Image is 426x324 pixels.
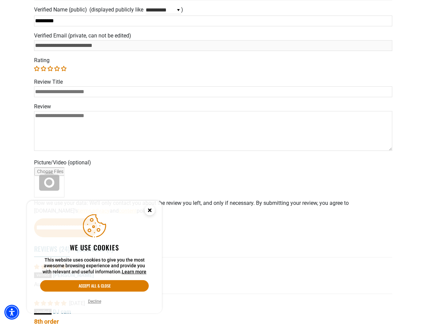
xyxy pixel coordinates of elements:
[41,66,48,71] a: 2 stars
[34,167,64,197] input: Choose a review picture (optional)
[34,33,392,38] label: Verified Email (private, can not be edited)
[34,58,392,73] div: Rating
[4,305,19,320] div: Accessibility Menu
[86,298,103,305] button: Decline
[34,40,392,51] input: Email
[34,104,51,109] label: Review
[34,7,87,12] label: Verified Name (public)
[54,66,61,71] a: 4 stars
[122,269,146,274] a: This website uses cookies to give you the most awesome browsing experience and provide you with r...
[89,6,183,13] span: ( )
[34,16,392,26] input: Name
[138,201,162,222] button: Close this option
[34,66,41,71] a: 1 star
[91,7,143,12] label: displayed publicly like
[34,160,392,165] label: Picture/Video (optional)
[40,280,149,292] button: Accept all & close
[34,111,392,151] textarea: Review
[40,257,149,275] p: This website uses cookies to give you the most awesome browsing experience and provide you with r...
[48,66,54,71] a: 3 stars
[34,281,392,288] p: Audio Visual Extension Cord
[34,58,392,63] label: Rating
[61,66,66,71] a: 5 stars
[34,86,392,97] input: Review Title
[34,79,63,85] label: Review Title
[40,243,149,252] h2: We use cookies
[27,201,162,314] aside: Cookie Consent
[34,199,392,215] p: How we use your data: We’ll only contact you about the review you left, and only if necessary. By...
